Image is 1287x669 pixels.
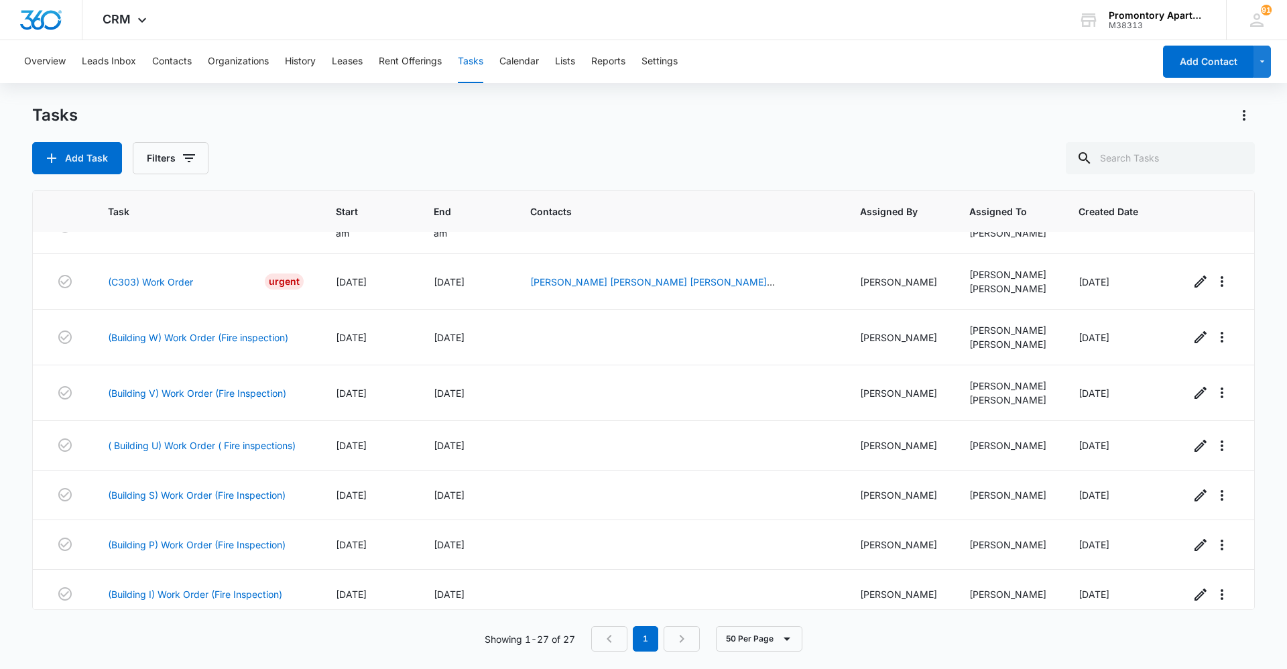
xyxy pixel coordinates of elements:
div: Urgent [265,273,304,290]
button: Lists [555,40,575,83]
button: 50 Per Page [716,626,802,652]
div: [PERSON_NAME] [860,587,937,601]
button: Actions [1233,105,1255,126]
span: [DATE] [434,539,465,550]
div: [PERSON_NAME] [969,267,1046,282]
button: History [285,40,316,83]
span: [DATE] [1079,489,1109,501]
span: Assigned By [860,204,918,219]
button: Filters [133,142,208,174]
h1: Tasks [32,105,78,125]
div: [PERSON_NAME] [969,323,1046,337]
nav: Pagination [591,626,700,652]
span: [DATE] [434,387,465,399]
p: Showing 1-27 of 27 [485,632,575,646]
button: Tasks [458,40,483,83]
a: (Building I) Work Order (Fire Inspection) [108,587,282,601]
div: [PERSON_NAME] [969,393,1046,407]
button: Leads Inbox [82,40,136,83]
button: Add Task [32,142,122,174]
span: [DATE] [336,387,367,399]
div: [PERSON_NAME] [969,337,1046,351]
span: [DATE] [336,589,367,600]
span: Start [336,204,382,219]
button: Contacts [152,40,192,83]
div: [PERSON_NAME] [860,275,937,289]
div: [PERSON_NAME] [969,282,1046,296]
a: (Building S) Work Order (Fire Inspection) [108,488,286,502]
div: account id [1109,21,1207,30]
div: [PERSON_NAME] [969,379,1046,393]
span: [DATE] [434,440,465,451]
span: [DATE] [1079,276,1109,288]
button: Organizations [208,40,269,83]
div: [PERSON_NAME] [860,438,937,452]
button: Add Contact [1163,46,1253,78]
span: CRM [103,12,131,26]
span: Created Date [1079,204,1138,219]
span: Assigned To [969,204,1027,219]
span: [DATE] [336,276,367,288]
div: [PERSON_NAME] [969,587,1046,601]
span: [DATE] [1079,539,1109,550]
a: (Building P) Work Order (Fire Inspection) [108,538,286,552]
span: End [434,204,479,219]
span: Task [108,204,284,219]
div: notifications count [1261,5,1272,15]
span: Contacts [530,204,808,219]
div: [PERSON_NAME] [860,488,937,502]
span: [DATE] [434,589,465,600]
span: [DATE] [1079,440,1109,451]
span: [DATE] [434,332,465,343]
a: [PERSON_NAME] [PERSON_NAME] [PERSON_NAME] [PERSON_NAME] [PERSON_NAME] [530,276,775,302]
span: [DATE] [336,440,367,451]
span: [DATE] [1079,589,1109,600]
div: [PERSON_NAME] [969,538,1046,552]
div: [PERSON_NAME] [860,386,937,400]
div: [PERSON_NAME] [969,438,1046,452]
div: [PERSON_NAME] [969,488,1046,502]
span: [DATE] [1079,387,1109,399]
span: [DATE] [336,539,367,550]
span: 91 [1261,5,1272,15]
button: Reports [591,40,625,83]
button: Leases [332,40,363,83]
a: (Building W) Work Order (Fire inspection) [108,330,288,345]
input: Search Tasks [1066,142,1255,174]
span: [DATE] [1079,332,1109,343]
a: (C303) Work Order [108,275,193,289]
span: [DATE] [434,276,465,288]
span: [DATE] [434,489,465,501]
button: Rent Offerings [379,40,442,83]
span: [DATE] [336,332,367,343]
button: Overview [24,40,66,83]
button: Settings [641,40,678,83]
a: ( Building U) Work Order ( Fire inspections) [108,438,296,452]
div: [PERSON_NAME] [860,538,937,552]
em: 1 [633,626,658,652]
div: account name [1109,10,1207,21]
button: Calendar [499,40,539,83]
div: [PERSON_NAME] [969,226,1046,240]
span: [DATE] [336,489,367,501]
div: [PERSON_NAME] [860,330,937,345]
a: (Building V) Work Order (Fire Inspection) [108,386,286,400]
